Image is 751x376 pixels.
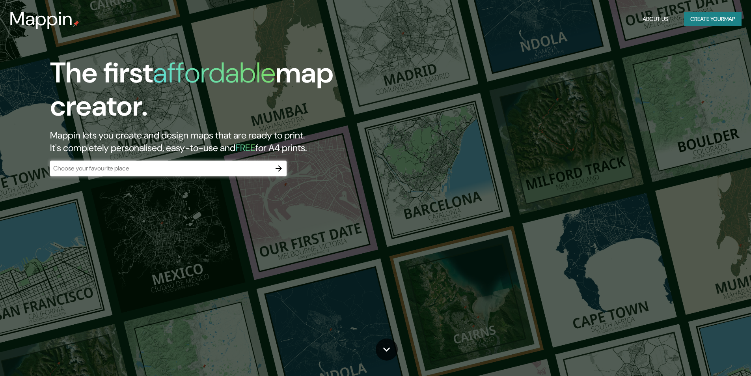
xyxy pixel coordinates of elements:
h1: The first map creator. [50,56,426,129]
h2: Mappin lets you create and design maps that are ready to print. It's completely personalised, eas... [50,129,426,154]
h1: affordable [153,54,276,91]
h3: Mappin [9,8,73,30]
button: About Us [639,12,671,26]
button: Create yourmap [684,12,742,26]
input: Choose your favourite place [50,164,271,173]
img: mappin-pin [73,21,79,27]
h5: FREE [235,142,255,154]
iframe: Help widget launcher [681,345,742,367]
